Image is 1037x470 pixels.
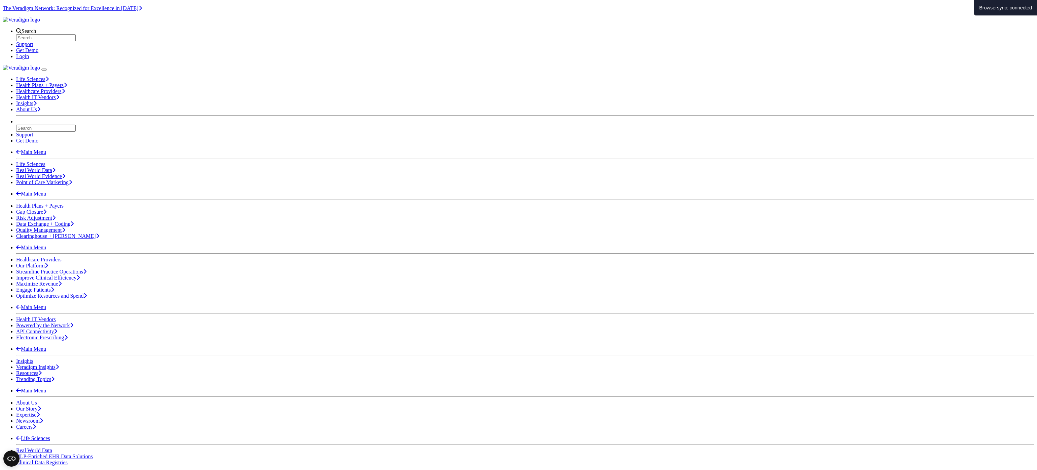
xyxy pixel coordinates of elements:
a: Electronic Prescribing [16,335,68,340]
a: Life Sciences [16,76,49,82]
a: Newsroom [16,418,43,424]
a: Insights [16,100,37,106]
a: Powered by the Network [16,323,73,328]
a: Optimize Resources and Spend [16,293,87,299]
input: Search [16,34,76,41]
a: Main Menu [16,245,46,250]
section: Covid alert [3,5,1034,11]
a: Support [16,132,33,137]
a: Improve Clinical Efficiency [16,275,80,281]
a: Login [16,53,29,59]
a: Clearinghouse + [PERSON_NAME] [16,233,99,239]
a: Our Story [16,406,41,412]
a: Life Sciences [16,161,45,167]
a: Health IT Vendors [16,94,59,100]
a: Insights [16,358,33,364]
a: Get Demo [16,47,38,53]
a: Real World Data [16,447,52,453]
a: Life Sciences [16,435,50,441]
img: Veradigm logo [3,65,40,71]
a: Our Platform [16,263,48,268]
a: Streamline Practice Operations [16,269,86,274]
a: Main Menu [16,304,46,310]
input: Search [16,125,76,132]
a: Search [16,28,36,34]
a: Careers [16,424,36,430]
a: Resources [16,370,42,376]
a: Maximize Revenue [16,281,62,287]
a: Real World Evidence [16,173,65,179]
button: Toggle Navigation Menu [41,69,47,71]
a: Main Menu [16,191,46,197]
a: Engage Patients [16,287,54,293]
a: Veradigm Insights [16,364,59,370]
a: Gap Closure [16,209,46,215]
a: Health IT Vendors [16,316,56,322]
a: API Connectivity [16,329,57,334]
a: Trending Topics [16,376,54,382]
a: Veradigm logo [3,65,41,71]
a: About Us [16,400,37,405]
a: Healthcare Providers [16,88,65,94]
a: Risk Adjustment [16,215,55,221]
span: Learn More [139,5,142,11]
a: Healthcare Providers [16,257,62,262]
a: Health Plans + Payers [16,82,67,88]
a: Quality Management [16,227,65,233]
a: Main Menu [16,388,46,393]
a: NLP-Enriched EHR Data Solutions [16,454,93,459]
button: Open CMP widget [3,451,20,467]
a: Health Plans + Payers [16,203,64,209]
a: Real World Data [16,167,55,173]
a: Point of Care Marketing [16,179,72,185]
a: Main Menu [16,346,46,352]
a: About Us [16,106,40,112]
a: Expertise [16,412,40,418]
a: Support [16,41,33,47]
a: Data Exchange + Coding [16,221,74,227]
a: Get Demo [16,138,38,143]
a: Main Menu [16,149,46,155]
a: The Veradigm Network: Recognized for Excellence in [DATE]Learn More [3,5,142,11]
a: Clinical Data Registries [16,460,68,465]
img: Veradigm logo [3,17,40,23]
